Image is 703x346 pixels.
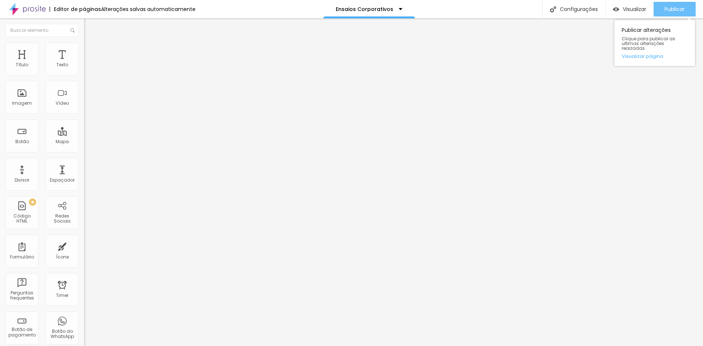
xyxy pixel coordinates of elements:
[56,62,68,67] div: Texto
[623,6,646,12] span: Visualizar
[606,2,654,16] button: Visualizar
[622,36,688,51] span: Clique para publicar as ultimas alterações reaizadas
[654,2,696,16] button: Publicar
[56,254,69,260] div: Ícone
[49,7,101,12] div: Editor de páginas
[56,139,69,144] div: Mapa
[56,101,69,106] div: Vídeo
[613,6,619,12] img: view-1.svg
[7,327,36,338] div: Botão de pagamento
[614,20,695,66] div: Publicar alterações
[622,54,688,59] a: Visualizar página
[48,329,77,339] div: Botão do WhatsApp
[84,18,703,346] iframe: Editor
[56,293,68,298] div: Timer
[70,28,75,33] img: Icone
[15,139,29,144] div: Botão
[50,178,75,183] div: Espaçador
[7,213,36,224] div: Código HTML
[16,62,28,67] div: Título
[15,178,29,183] div: Divisor
[336,7,393,12] p: Ensaios Corporativos
[12,101,32,106] div: Imagem
[5,24,79,37] input: Buscar elemento
[48,213,77,224] div: Redes Sociais
[665,6,685,12] span: Publicar
[10,254,34,260] div: Formulário
[550,6,556,12] img: Icone
[101,7,196,12] div: Alterações salvas automaticamente
[7,290,36,301] div: Perguntas frequentes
